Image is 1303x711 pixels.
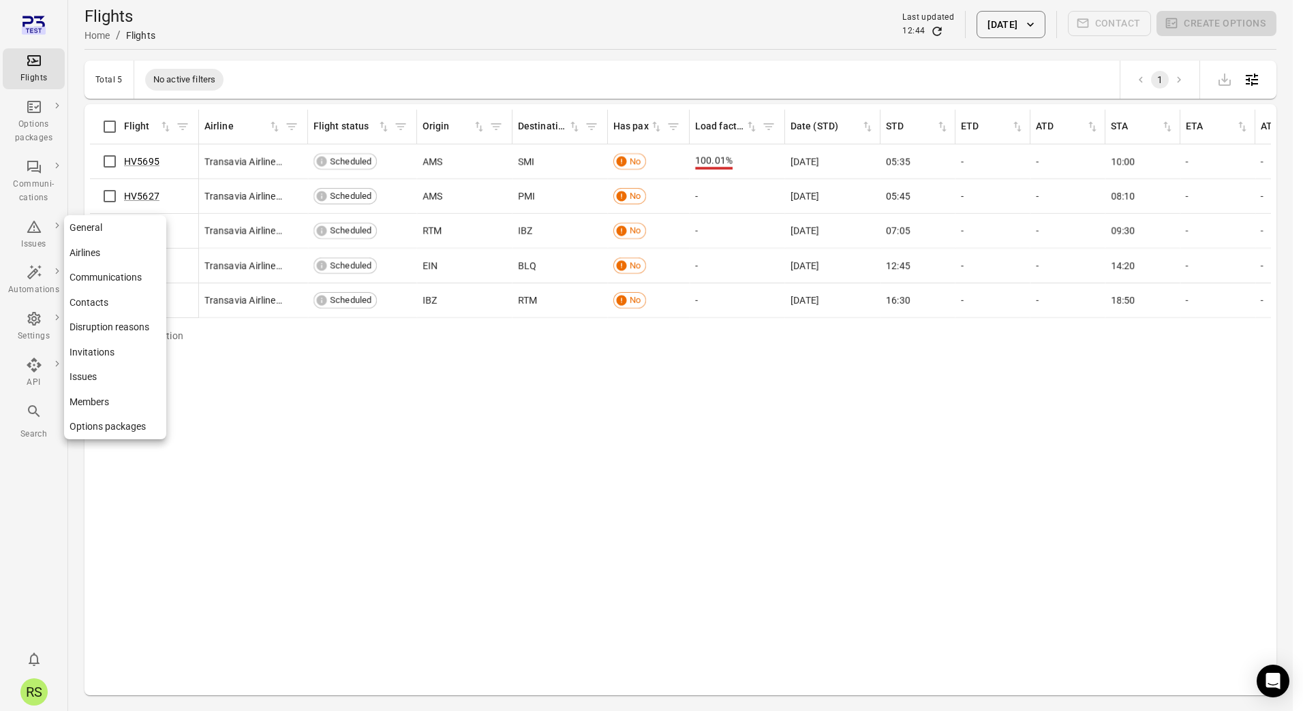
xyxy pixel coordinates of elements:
[126,29,155,42] div: Flights
[613,119,663,134] div: Sort by has pax in ascending order
[758,116,779,137] button: Filter by load factor
[325,189,376,203] span: Scheduled
[204,259,283,272] span: Transavia Airlines C.V. (HV)
[1111,259,1135,272] span: 14:20
[695,259,780,272] div: -
[204,119,268,134] div: Airline
[64,290,166,315] a: Contacts
[625,155,645,168] span: No
[625,294,645,307] span: No
[961,294,1025,307] div: -
[64,215,166,240] a: General
[1111,189,1135,203] span: 08:10
[886,119,949,134] div: Sort by STD in ascending order
[20,646,48,673] button: Notifications
[172,116,193,137] button: Filter by flight
[1186,155,1250,168] div: -
[961,119,1024,134] div: Sort by ETD in ascending order
[1111,224,1135,238] span: 09:30
[518,119,581,134] div: Sort by destination in ascending order
[8,238,59,251] div: Issues
[390,116,411,137] button: Filter by flight status
[8,178,59,205] div: Communi-cations
[902,11,954,25] div: Last updated
[625,259,645,272] span: No
[145,73,224,86] span: No active filters
[518,259,536,272] span: BLQ
[695,224,780,238] div: -
[961,119,1011,134] div: ETD
[695,189,780,203] div: -
[64,390,166,415] a: Members
[1111,155,1135,168] span: 10:00
[423,119,472,134] div: Origin
[64,315,166,340] a: Disruption reasons
[1186,189,1250,203] div: -
[204,224,283,238] span: Transavia Airlines C.V. (HV)
[204,119,281,134] div: Sort by airline in ascending order
[124,156,159,167] a: HV5695
[204,155,283,168] span: Transavia Airlines C.V. (HV)
[64,364,166,390] a: Issues
[1036,119,1099,134] div: Sort by ATD in ascending order
[791,224,819,238] span: [DATE]
[124,119,172,134] div: Sort by flight in ascending order
[695,119,758,134] div: Sort by load factor in ascending order
[1186,119,1249,134] div: Sort by ETA in ascending order
[313,119,377,134] div: Flight status
[85,30,110,41] a: Home
[886,294,910,307] span: 16:30
[518,224,532,238] span: IBZ
[20,678,48,706] div: RS
[886,189,910,203] span: 05:45
[64,265,166,290] a: Communications
[1036,259,1100,272] div: -
[1156,11,1276,38] span: Please make a selection to create an option package
[64,215,166,439] nav: Local navigation
[518,294,537,307] span: RTM
[1186,294,1250,307] div: -
[64,414,166,439] a: Options packages
[95,75,123,84] div: Total 5
[961,224,1025,238] div: -
[124,191,159,202] a: HV5627
[1238,66,1266,93] button: Open table configuration
[1036,224,1100,238] div: -
[581,116,602,137] button: Filter by destination
[15,673,53,711] button: Rishi Soekhoe
[625,224,645,238] span: No
[423,189,442,203] span: AMS
[977,11,1045,38] button: [DATE]
[518,189,535,203] span: PMI
[791,294,819,307] span: [DATE]
[1131,71,1189,89] nav: pagination navigation
[1151,71,1169,89] button: page 1
[423,119,486,134] div: Sort by origin in ascending order
[8,118,59,145] div: Options packages
[8,376,59,390] div: API
[1036,155,1100,168] div: -
[1068,11,1152,38] span: Please make a selection to create communications
[486,116,506,137] span: Filter by origin
[1257,665,1289,697] div: Open Intercom Messenger
[1111,294,1135,307] span: 18:50
[64,240,166,266] a: Airlines
[124,119,159,134] div: Flight
[8,330,59,343] div: Settings
[791,155,819,168] span: [DATE]
[204,294,283,307] span: Transavia Airlines C.V. (HV)
[204,189,283,203] span: Transavia Airlines C.V. (HV)
[695,153,733,170] span: 100.01%
[64,340,166,365] a: Invitations
[1036,189,1100,203] div: -
[8,283,59,297] div: Automations
[791,119,861,134] div: Date (STD)
[930,25,944,38] button: Refresh data
[625,189,645,203] span: No
[886,119,936,134] div: STD
[281,116,302,137] button: Filter by airline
